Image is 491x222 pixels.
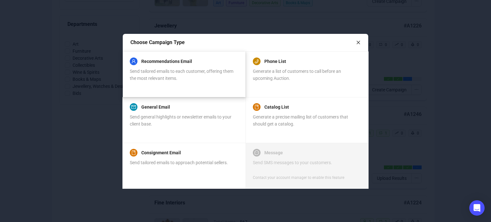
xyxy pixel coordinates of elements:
a: General Email [141,103,170,111]
div: Choose Campaign Type [130,38,356,46]
span: close [356,40,361,45]
span: Send tailored emails to approach potential sellers. [130,160,228,165]
span: Send SMS messages to your customers. [253,160,332,165]
span: book [254,105,259,109]
span: Generate a list of customers to call before an upcoming Auction. [253,69,341,81]
span: book [131,150,136,155]
div: Contact your account manager to enable this feature [253,174,344,181]
a: Message [264,149,283,157]
span: phone [254,59,259,64]
div: Open Intercom Messenger [469,200,485,216]
a: Consignment Email [141,149,181,157]
span: message [254,150,259,155]
a: Phone List [264,57,286,65]
span: user [131,59,136,64]
span: mail [131,105,136,109]
span: Generate a precise mailing list of customers that should get a catalog. [253,114,348,126]
span: Send general highlights or newsletter emails to your client base. [130,114,231,126]
a: Recommendations Email [141,57,192,65]
a: Catalog List [264,103,289,111]
span: Send tailored emails to each customer, offering them the most relevant items. [130,69,233,81]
